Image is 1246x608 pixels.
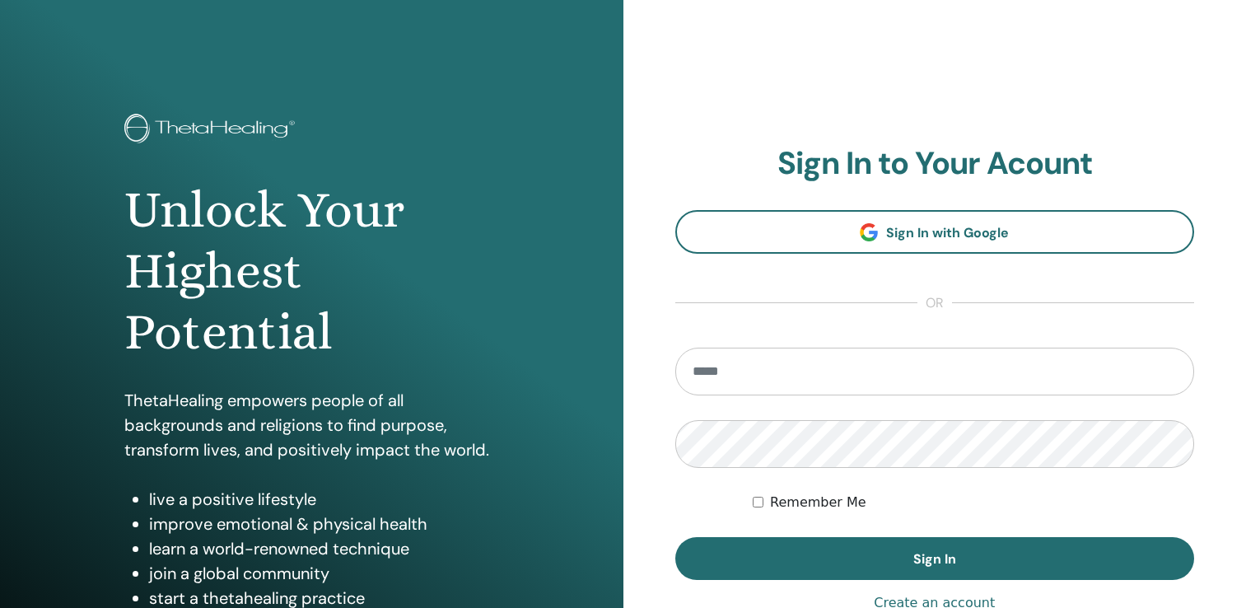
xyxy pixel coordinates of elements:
[124,388,498,462] p: ThetaHealing empowers people of all backgrounds and religions to find purpose, transform lives, a...
[913,550,956,568] span: Sign In
[917,293,952,313] span: or
[886,224,1009,241] span: Sign In with Google
[149,561,498,586] li: join a global community
[149,512,498,536] li: improve emotional & physical health
[770,493,866,512] label: Remember Me
[753,493,1194,512] div: Keep me authenticated indefinitely or until I manually logout
[124,180,498,363] h1: Unlock Your Highest Potential
[149,487,498,512] li: live a positive lifestyle
[675,537,1195,580] button: Sign In
[675,145,1195,183] h2: Sign In to Your Acount
[149,536,498,561] li: learn a world-renowned technique
[675,210,1195,254] a: Sign In with Google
